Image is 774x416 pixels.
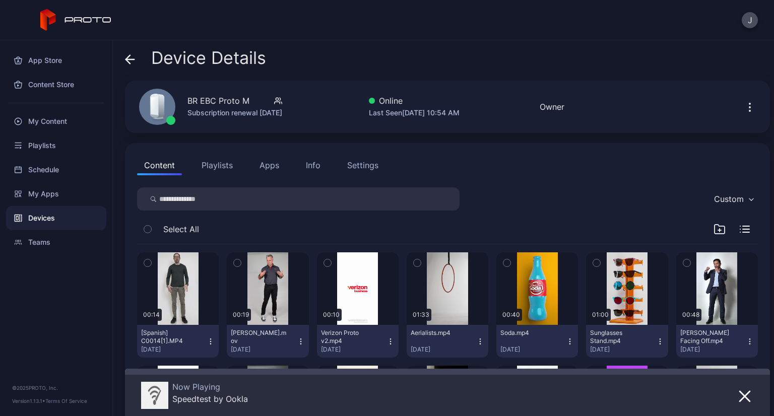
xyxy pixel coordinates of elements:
[252,155,286,175] button: Apps
[590,345,656,354] div: [DATE]
[676,325,758,358] button: [PERSON_NAME] Facing Off.mp4[DATE]
[6,133,106,158] a: Playlists
[340,155,385,175] button: Settings
[680,329,736,345] div: Manny Pacquiao Facing Off.mp4
[231,329,286,345] div: Ron Reel.mov
[12,398,45,404] span: Version 1.13.1 •
[407,325,488,358] button: Aerialists.mp4[DATE]
[195,155,240,175] button: Playlists
[369,107,460,119] div: Last Seen [DATE] 10:54 AM
[151,48,266,67] span: Device Details
[321,329,376,345] div: Verizon Proto v2.mp4
[709,187,758,211] button: Custom
[680,345,746,354] div: [DATE]
[6,182,106,206] a: My Apps
[369,95,460,107] div: Online
[742,12,758,28] button: J
[6,230,106,254] a: Teams
[172,382,248,392] div: Now Playing
[586,325,668,358] button: Sunglasses Stand.mp4[DATE]
[137,325,219,358] button: [Spanish] C0014[1].MP4[DATE]
[6,73,106,97] a: Content Store
[187,95,249,107] div: BR EBC Proto M
[141,329,197,345] div: [Spanish] C0014[1].MP4
[714,194,744,204] div: Custom
[163,223,199,235] span: Select All
[500,329,556,337] div: Soda.mp4
[321,345,386,354] div: [DATE]
[172,394,248,404] div: Speedtest by Ookla
[590,329,646,345] div: Sunglasses Stand.mp4
[299,155,328,175] button: Info
[317,325,399,358] button: Verizon Proto v2.mp4[DATE]
[231,345,296,354] div: [DATE]
[137,155,182,175] button: Content
[141,345,207,354] div: [DATE]
[500,345,566,354] div: [DATE]
[12,384,100,392] div: © 2025 PROTO, Inc.
[306,159,320,171] div: Info
[6,48,106,73] a: App Store
[227,325,308,358] button: [PERSON_NAME].mov[DATE]
[496,325,578,358] button: Soda.mp4[DATE]
[411,345,476,354] div: [DATE]
[6,109,106,133] a: My Content
[347,159,378,171] div: Settings
[6,158,106,182] a: Schedule
[187,107,282,119] div: Subscription renewal [DATE]
[540,101,564,113] div: Owner
[6,206,106,230] a: Devices
[411,329,466,337] div: Aerialists.mp4
[45,398,87,404] a: Terms Of Service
